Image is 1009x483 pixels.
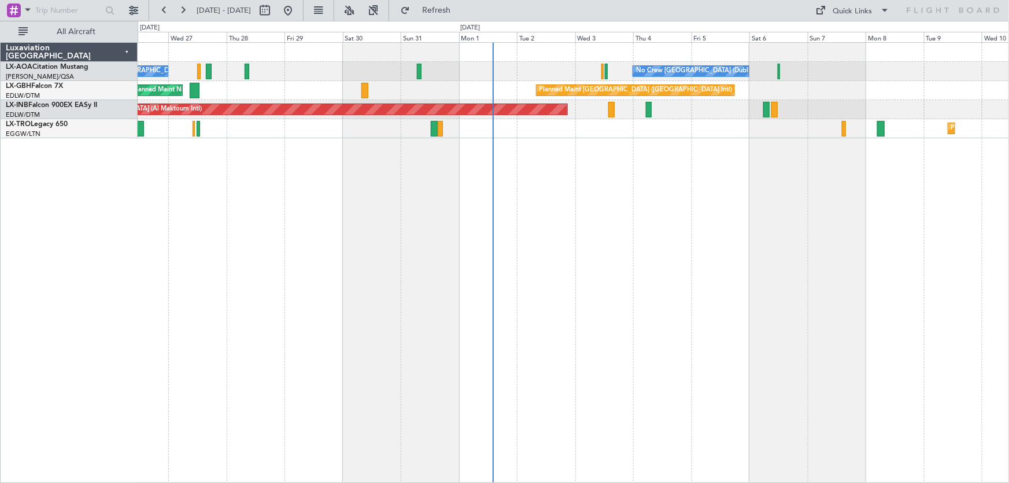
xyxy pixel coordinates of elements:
[6,121,31,128] span: LX-TRO
[168,32,227,42] div: Wed 27
[284,32,343,42] div: Fri 29
[866,32,924,42] div: Mon 8
[6,102,97,109] a: LX-INBFalcon 900EX EASy II
[412,6,461,14] span: Refresh
[6,64,32,71] span: LX-AOA
[30,28,122,36] span: All Aircraft
[575,32,634,42] div: Wed 3
[539,82,733,99] div: Planned Maint [GEOGRAPHIC_DATA] ([GEOGRAPHIC_DATA] Intl)
[6,121,68,128] a: LX-TROLegacy 650
[633,32,692,42] div: Thu 4
[461,23,481,33] div: [DATE]
[749,32,808,42] div: Sat 6
[808,32,866,42] div: Sun 7
[810,1,896,20] button: Quick Links
[395,1,464,20] button: Refresh
[6,83,63,90] a: LX-GBHFalcon 7X
[13,23,125,41] button: All Aircraft
[110,32,169,42] div: Tue 26
[197,5,251,16] span: [DATE] - [DATE]
[6,83,31,90] span: LX-GBH
[35,2,102,19] input: Trip Number
[692,32,750,42] div: Fri 5
[924,32,982,42] div: Tue 9
[6,102,28,109] span: LX-INB
[459,32,518,42] div: Mon 1
[833,6,873,17] div: Quick Links
[6,64,88,71] a: LX-AOACitation Mustang
[140,23,160,33] div: [DATE]
[227,32,285,42] div: Thu 28
[517,32,575,42] div: Tue 2
[6,130,40,138] a: EGGW/LTN
[6,110,40,119] a: EDLW/DTM
[6,72,74,81] a: [PERSON_NAME]/QSA
[343,32,401,42] div: Sat 30
[6,91,40,100] a: EDLW/DTM
[636,62,766,80] div: No Crew [GEOGRAPHIC_DATA] (Dublin Intl)
[401,32,459,42] div: Sun 31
